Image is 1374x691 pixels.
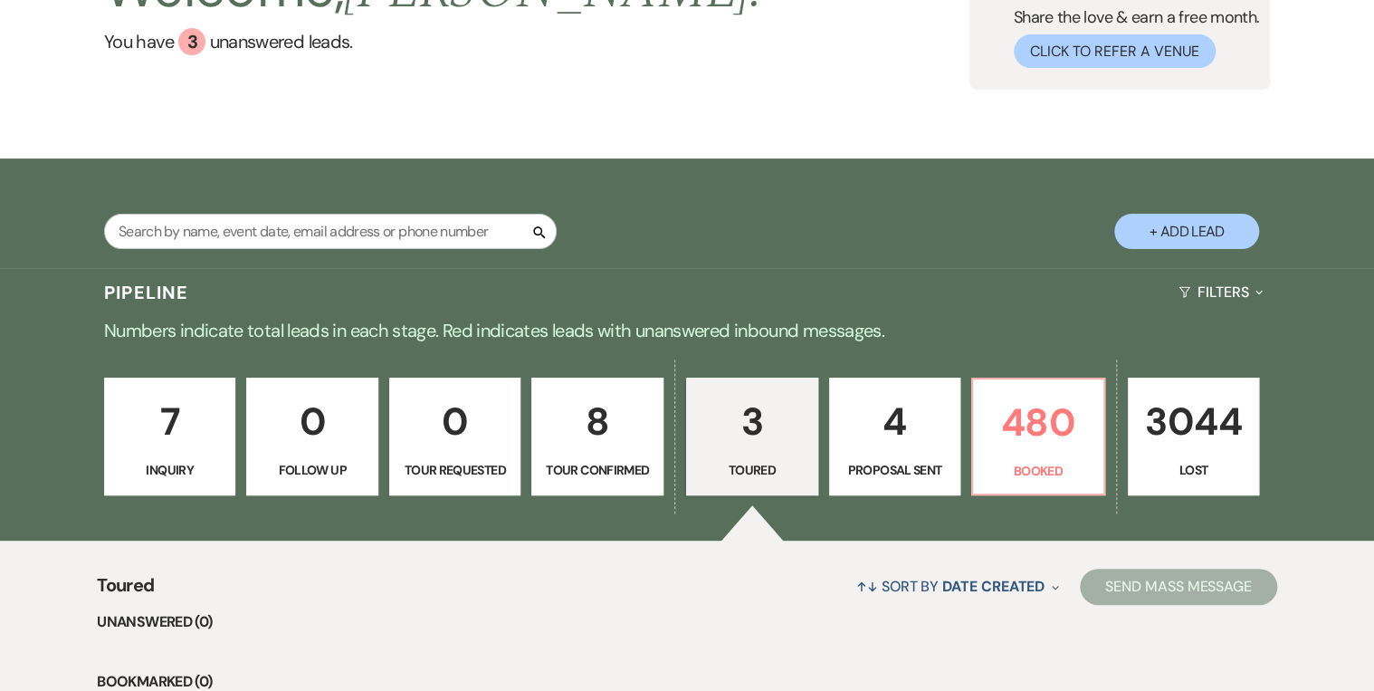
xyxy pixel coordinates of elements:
span: Toured [97,571,154,610]
p: 0 [401,391,510,452]
button: Filters [1171,268,1270,316]
h3: Pipeline [104,280,189,305]
a: 4Proposal Sent [829,378,961,495]
p: Numbers indicate total leads in each stage. Red indicates leads with unanswered inbound messages. [35,316,1339,345]
p: Follow Up [258,460,367,480]
p: Toured [698,460,806,480]
button: Click to Refer a Venue [1014,34,1216,68]
p: 7 [116,391,224,452]
p: Tour Confirmed [543,460,652,480]
button: Send Mass Message [1080,569,1277,605]
button: Sort By Date Created [849,562,1066,610]
p: Proposal Sent [841,460,949,480]
a: 3044Lost [1128,378,1260,495]
a: 7Inquiry [104,378,236,495]
a: 8Tour Confirmed [531,378,663,495]
input: Search by name, event date, email address or phone number [104,214,557,249]
button: + Add Lead [1114,214,1259,249]
a: 0Follow Up [246,378,378,495]
p: 0 [258,391,367,452]
p: Inquiry [116,460,224,480]
p: Tour Requested [401,460,510,480]
a: You have 3 unanswered leads. [104,28,762,55]
a: 480Booked [971,378,1105,495]
p: 3044 [1140,391,1248,452]
p: 480 [984,392,1093,453]
p: 4 [841,391,949,452]
li: Unanswered (0) [97,610,1276,634]
a: 3Toured [686,378,818,495]
span: ↑↓ [856,577,878,596]
a: 0Tour Requested [389,378,521,495]
p: 8 [543,391,652,452]
p: 3 [698,391,806,452]
span: Date Created [942,577,1045,596]
p: Booked [984,461,1093,481]
div: 3 [178,28,205,55]
p: Lost [1140,460,1248,480]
